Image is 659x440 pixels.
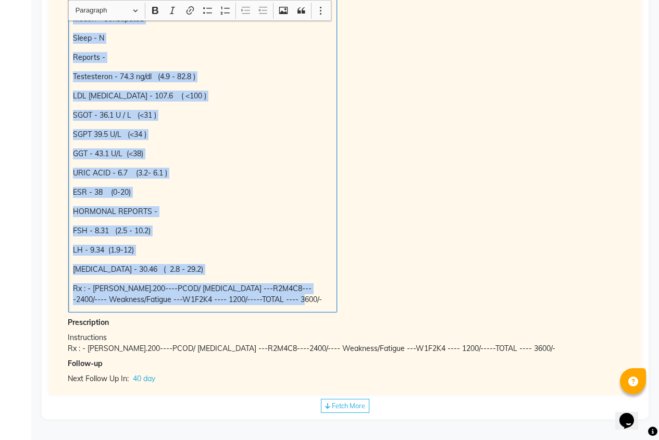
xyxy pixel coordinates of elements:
p: GGT - 43.1 U/L (<38) [73,148,332,159]
span: 40 day [133,373,155,384]
p: URIC ACID - 6.7 (3.2- 6.1 ) [73,168,332,179]
button: Paragraph [71,3,143,19]
p: Rx : - [PERSON_NAME].200----PCOD/ [MEDICAL_DATA] ---R2M4C8----2400/---- Weakness/Fatigue ---W1F2K... [73,283,332,305]
div: Prescription [68,317,623,328]
p: FSH - 8.31 (2.5 - 10.2) [73,225,332,236]
p: [MEDICAL_DATA] - 30.46 ( 2.8 - 29.2) [73,264,332,275]
p: LDL [MEDICAL_DATA] - 107.6 ( <100 ) [73,91,332,102]
p: SGOT - 36.1 U / L (<31 ) [73,110,332,121]
span: Fetch More [332,401,365,410]
p: Sleep - N [73,33,332,44]
div: Follow-up [68,358,623,369]
div: Editor toolbar [69,1,331,20]
p: Reports - [73,52,332,63]
p: SGPT 39.5 U/L (<34 ) [73,129,332,140]
p: HORMONAL REPORTS - [73,206,332,217]
p: ESR - 38 (0-20) [73,187,332,198]
span: Next Follow Up In: [68,373,129,384]
span: Paragraph [76,4,130,17]
p: Testesteron - 74.3 ng/dl (4.9 - 82.8 ) [73,71,332,82]
div: Rx : - [PERSON_NAME].200----PCOD/ [MEDICAL_DATA] ---R2M4C8----2400/---- Weakness/Fatigue ---W1F2K... [68,343,623,354]
iframe: chat widget [615,398,649,430]
div: Instructions [68,332,623,343]
p: LH - 9.34 (1.9-12) [73,245,332,256]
